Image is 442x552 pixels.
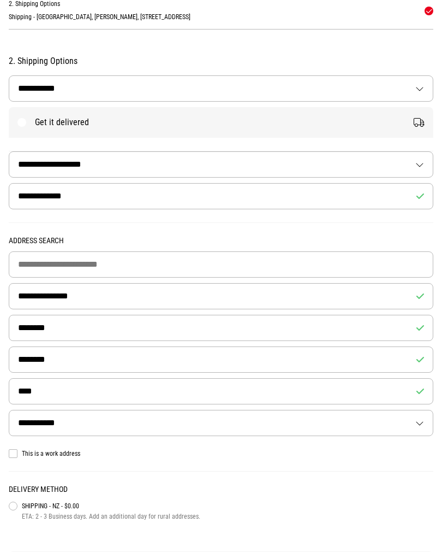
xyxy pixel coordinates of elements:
legend: Delivery Method [9,485,433,500]
input: Postcode [9,378,433,404]
select: Country [9,410,433,436]
input: City [9,347,433,373]
input: Suburb [9,315,433,341]
legend: Address Search [9,236,433,251]
input: Building Name (Optional) [9,251,433,278]
input: Street Address [9,283,433,309]
input: Recipient Name [9,183,433,209]
h2: Shipping Options [9,56,433,67]
div: Shipping - [GEOGRAPHIC_DATA], [PERSON_NAME], [STREET_ADDRESS] [9,12,420,22]
label: Get it delivered [9,107,433,138]
select: Country [9,76,433,101]
span: ETA: 2 - 3 Business days. Add an additional day for rural addresses. [22,512,433,521]
label: This is a work address [9,449,433,458]
span: Shipping - NZ - $0.00 [22,500,433,512]
button: Open LiveChat chat widget [9,4,41,37]
select: Saved Address [9,152,433,177]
